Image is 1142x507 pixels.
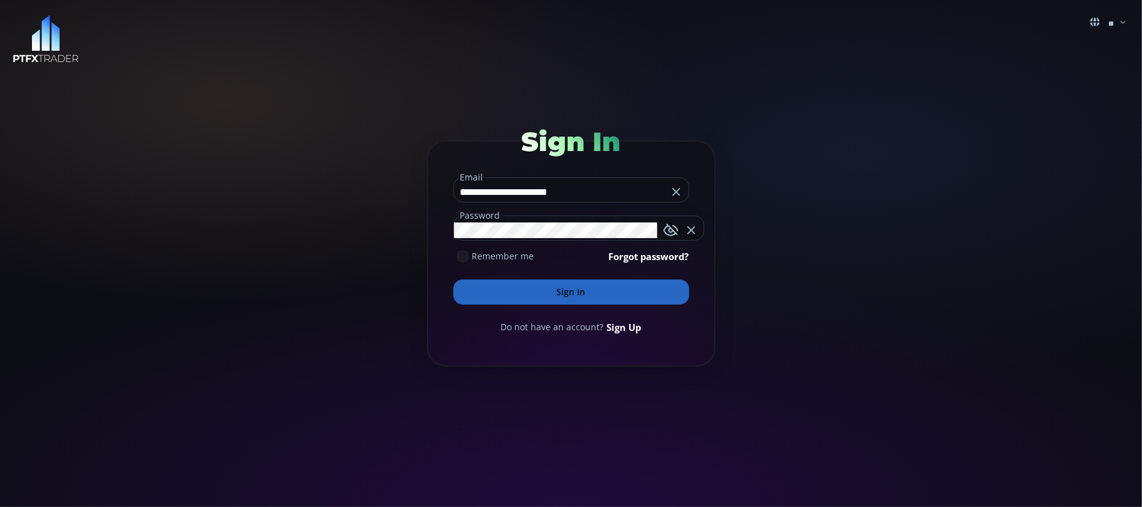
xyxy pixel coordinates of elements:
[13,15,79,63] img: LOGO
[607,320,642,334] a: Sign Up
[453,280,689,305] button: Sign In
[453,320,689,334] div: Do not have an account?
[472,249,534,263] span: Remember me
[609,249,689,263] a: Forgot password?
[522,125,621,158] span: Sign In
